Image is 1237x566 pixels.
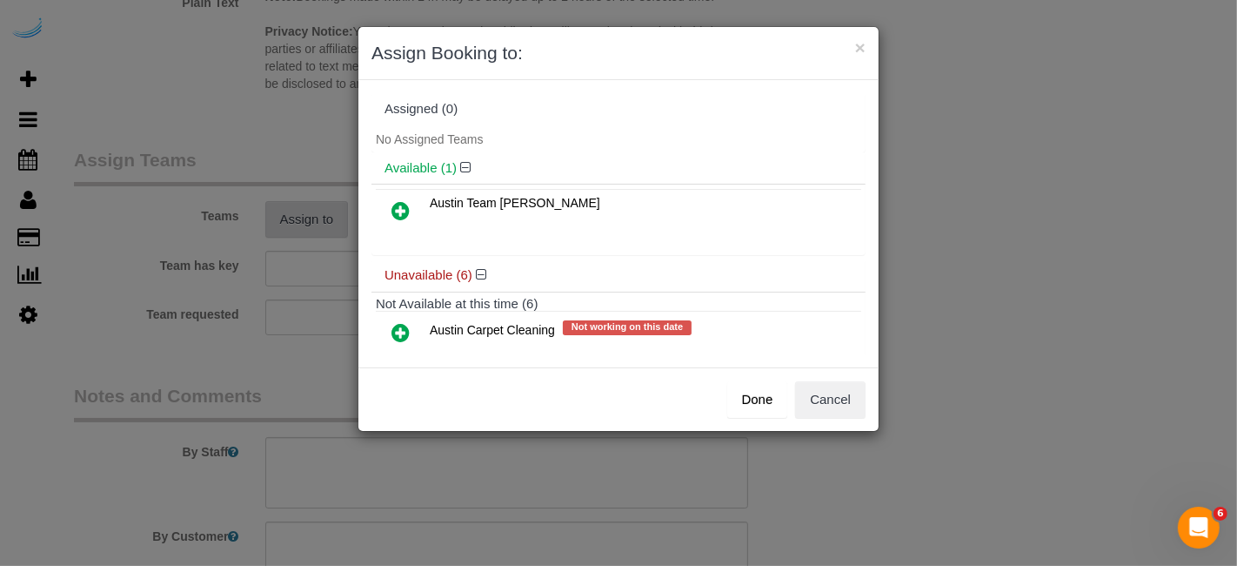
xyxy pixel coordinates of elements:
span: 6 [1214,507,1227,521]
button: × [855,38,866,57]
button: Done [727,381,788,418]
span: No Assigned Teams [376,132,483,146]
h4: Not Available at this time (6) [376,297,861,312]
span: Not working on this date [563,320,692,334]
div: Assigned (0) [384,102,853,117]
iframe: Intercom live chat [1178,507,1220,549]
h4: Available (1) [384,161,853,176]
span: Austin Carpet Cleaning [430,324,555,338]
h3: Assign Booking to: [371,40,866,66]
button: Cancel [795,381,866,418]
span: Austin Team [PERSON_NAME] [430,196,600,210]
h4: Unavailable (6) [384,268,853,283]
